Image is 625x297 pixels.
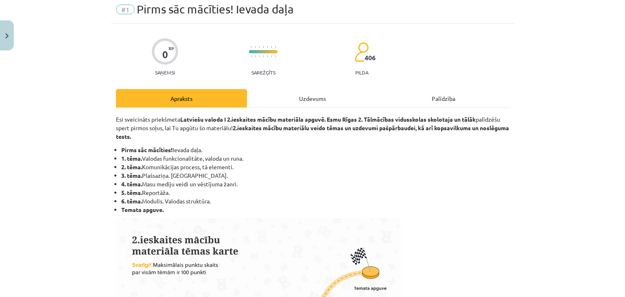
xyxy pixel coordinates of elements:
[121,154,509,163] li: Valodas funkcionalitāte, valoda un runa.
[255,46,256,48] img: icon-short-line-57e1e144782c952c97e751825c79c345078a6d821885a25fce030b3d8c18986b.svg
[121,189,142,196] strong: 5. tēma.
[116,89,247,107] div: Apraksts
[121,197,509,205] li: Modulis. Valodas struktūra.
[275,46,276,48] img: icon-short-line-57e1e144782c952c97e751825c79c345078a6d821885a25fce030b3d8c18986b.svg
[378,89,509,107] div: Palīdzība
[259,55,260,57] img: icon-short-line-57e1e144782c952c97e751825c79c345078a6d821885a25fce030b3d8c18986b.svg
[137,2,294,16] span: Pirms sāc mācīties! Ievada daļa
[251,70,275,75] p: Sarežģīts
[116,115,509,141] p: Esi sveicināts priekšmeta palīdzēšu spert pirmos soļus, lai Tu apgūtu šo materiālu!
[263,55,264,57] img: icon-short-line-57e1e144782c952c97e751825c79c345078a6d821885a25fce030b3d8c18986b.svg
[168,46,174,50] span: XP
[121,172,142,179] strong: 3. tēma.
[180,116,476,123] strong: Latviešu valoda I 2.ieskaites mācību materiāla apguvē. Esmu Rīgas 2. Tālmācības vidusskolas skolo...
[121,188,509,197] li: Reportāža.
[267,46,268,48] img: icon-short-line-57e1e144782c952c97e751825c79c345078a6d821885a25fce030b3d8c18986b.svg
[121,146,173,153] b: Pirms sāc mācīties!
[162,49,168,60] div: 0
[152,70,178,75] p: Saņemsi
[121,146,509,154] li: Ievada daļa.
[251,55,251,57] img: icon-short-line-57e1e144782c952c97e751825c79c345078a6d821885a25fce030b3d8c18986b.svg
[121,163,509,171] li: Komunikācijas process, tā elementi.
[259,46,260,48] img: icon-short-line-57e1e144782c952c97e751825c79c345078a6d821885a25fce030b3d8c18986b.svg
[121,171,509,180] li: Plašsaziņa. [GEOGRAPHIC_DATA].
[354,42,369,62] img: students-c634bb4e5e11cddfef0936a35e636f08e4e9abd3cc4e673bd6f9a4125e45ecb1.svg
[267,55,268,57] img: icon-short-line-57e1e144782c952c97e751825c79c345078a6d821885a25fce030b3d8c18986b.svg
[121,163,142,170] strong: 2. tēma.
[275,55,276,57] img: icon-short-line-57e1e144782c952c97e751825c79c345078a6d821885a25fce030b3d8c18986b.svg
[116,124,509,140] strong: 2.ieskaites mācību materiālu veido tēmas un uzdevumi pašpārbaudei, kā arī kopsavilkums un noslēgu...
[247,89,378,107] div: Uzdevums
[271,46,272,48] img: icon-short-line-57e1e144782c952c97e751825c79c345078a6d821885a25fce030b3d8c18986b.svg
[121,206,164,213] strong: Temata apguve.
[263,46,264,48] img: icon-short-line-57e1e144782c952c97e751825c79c345078a6d821885a25fce030b3d8c18986b.svg
[121,180,142,188] strong: 4. tēma.
[271,55,272,57] img: icon-short-line-57e1e144782c952c97e751825c79c345078a6d821885a25fce030b3d8c18986b.svg
[121,197,142,205] strong: 6. tēma.
[116,4,135,14] span: #1
[121,180,509,188] li: Masu mediju veidi un vēstījuma žanri.
[365,54,376,61] span: 406
[255,55,256,57] img: icon-short-line-57e1e144782c952c97e751825c79c345078a6d821885a25fce030b3d8c18986b.svg
[355,70,368,75] p: pilda
[5,33,9,39] img: icon-close-lesson-0947bae3869378f0d4975bcd49f059093ad1ed9edebbc8119c70593378902aed.svg
[251,46,251,48] img: icon-short-line-57e1e144782c952c97e751825c79c345078a6d821885a25fce030b3d8c18986b.svg
[121,155,142,162] strong: 1. tēma.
